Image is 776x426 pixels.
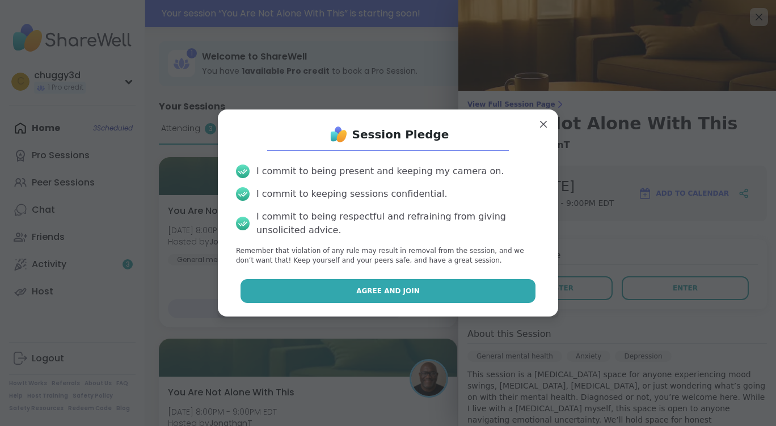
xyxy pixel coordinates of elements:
p: Remember that violation of any rule may result in removal from the session, and we don’t want tha... [236,246,540,265]
div: I commit to keeping sessions confidential. [256,187,448,201]
div: I commit to being present and keeping my camera on. [256,165,504,178]
span: Agree and Join [356,286,420,296]
img: ShareWell Logo [327,123,350,146]
button: Agree and Join [241,279,536,303]
h1: Session Pledge [352,126,449,142]
div: I commit to being respectful and refraining from giving unsolicited advice. [256,210,540,237]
